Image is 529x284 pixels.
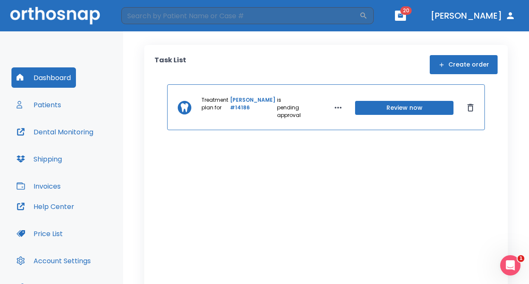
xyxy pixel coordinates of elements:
[11,223,68,244] button: Price List
[427,8,519,23] button: [PERSON_NAME]
[430,55,498,74] button: Create order
[10,7,100,24] img: Orthosnap
[11,196,79,217] button: Help Center
[121,7,359,24] input: Search by Patient Name or Case #
[230,96,275,119] a: [PERSON_NAME] #14186
[277,96,301,119] p: is pending approval
[518,255,524,262] span: 1
[11,95,66,115] button: Patients
[11,122,98,142] button: Dental Monitoring
[11,251,96,271] button: Account Settings
[355,101,453,115] button: Review now
[11,149,67,169] button: Shipping
[154,55,186,74] p: Task List
[202,96,228,119] p: Treatment plan for
[400,6,412,15] span: 20
[11,67,76,88] button: Dashboard
[464,101,477,114] button: Dismiss
[500,255,521,276] iframe: Intercom live chat
[11,176,66,196] button: Invoices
